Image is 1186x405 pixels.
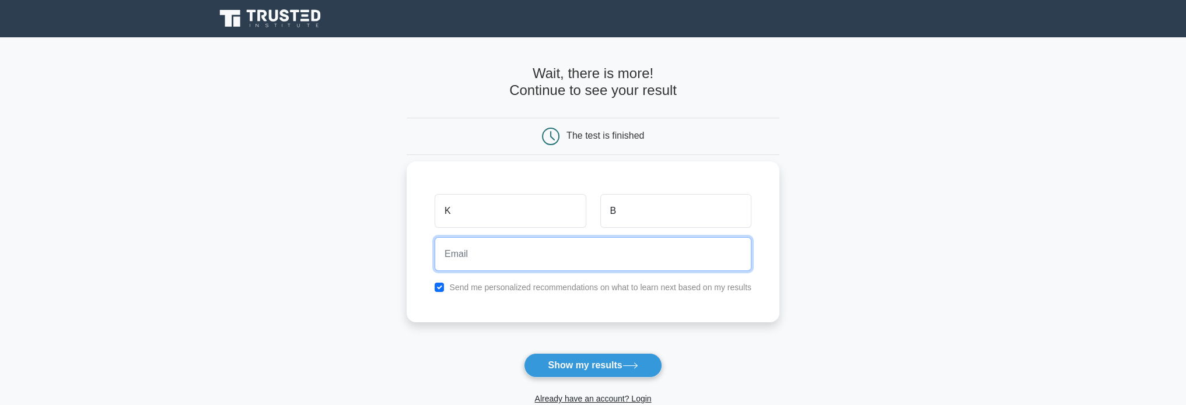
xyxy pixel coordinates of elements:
input: Email [435,237,751,271]
button: Show my results [524,353,662,378]
input: Last name [600,194,751,228]
a: Already have an account? Login [534,394,651,403]
input: First name [435,194,586,228]
h4: Wait, there is more! Continue to see your result [407,65,779,99]
div: The test is finished [566,131,644,140]
label: Send me personalized recommendations on what to learn next based on my results [449,283,751,292]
